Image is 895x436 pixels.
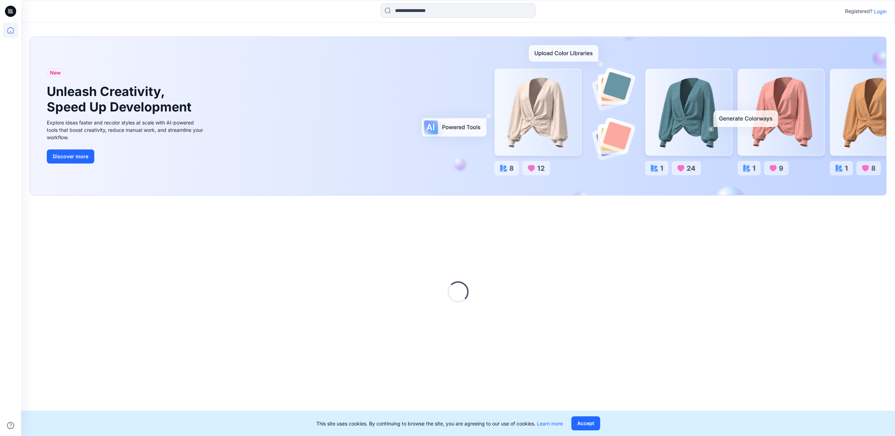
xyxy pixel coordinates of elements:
[47,149,205,163] a: Discover more
[47,119,205,141] div: Explore ideas faster and recolor styles at scale with AI-powered tools that boost creativity, red...
[47,84,195,114] h1: Unleash Creativity, Speed Up Development
[845,7,872,15] p: Registered?
[47,149,94,163] button: Discover more
[874,8,887,15] p: Login
[571,416,600,430] button: Accept
[316,420,563,427] p: This site uses cookies. By continuing to browse the site, you are agreeing to our use of cookies.
[50,69,61,77] span: New
[537,421,563,427] a: Learn more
